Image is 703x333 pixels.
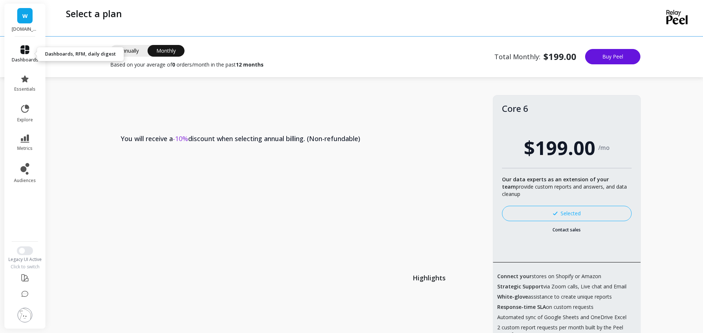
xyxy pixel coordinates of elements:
span: stores on Shopify or Amazon [497,273,601,280]
b: 0 [172,61,175,68]
p: Select a plan [66,7,122,20]
b: Strategic Support [497,283,543,290]
span: explore [17,117,33,123]
span: $199.00 [524,133,595,162]
div: Selected [553,210,581,217]
span: Based on your average of orders/month in the past [110,61,264,68]
span: /mo [598,144,610,151]
span: W [22,12,28,20]
div: Legacy UI Active [4,257,46,262]
span: assistance to create unique reports [497,293,612,300]
span: provide custom reports and answers, and data cleanup [502,176,627,197]
button: Switch to New UI [17,246,33,255]
span: Monthly [148,45,185,57]
span: essentials [14,86,36,92]
b: $199.00 [543,51,576,63]
span: -10% [173,134,188,143]
span: on custom requests [497,303,594,311]
span: metrics [17,145,33,151]
b: White-glove [497,293,528,300]
span: dashboards [12,57,38,63]
th: You will receive a discount when selecting annual billing. (Non-refundable) [112,122,493,155]
img: svg+xml;base64,PHN2ZyB3aWR0aD0iMTMiIGhlaWdodD0iMTAiIHZpZXdCb3g9IjAgMCAxMyAxMCIgZmlsbD0ibm9uZSIgeG... [553,212,558,215]
div: Core 6 [502,104,632,113]
div: Click to switch [4,264,46,270]
b: Connect your [497,273,532,280]
span: audiences [14,178,36,183]
img: profile picture [18,308,32,322]
b: 12 months [236,61,264,68]
span: Total Monthly: [494,51,576,63]
b: Our data experts as an extension of your team [502,176,609,190]
b: Response-time SLA [497,303,546,310]
a: Contact sales [502,227,632,233]
span: via Zoom calls, Live chat and Email [497,283,626,290]
button: Buy Peel [585,49,640,64]
span: Annually [110,45,148,57]
p: Wain.cr [12,26,38,32]
span: Automated sync of Google Sheets and OneDrive Excel [497,314,626,321]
